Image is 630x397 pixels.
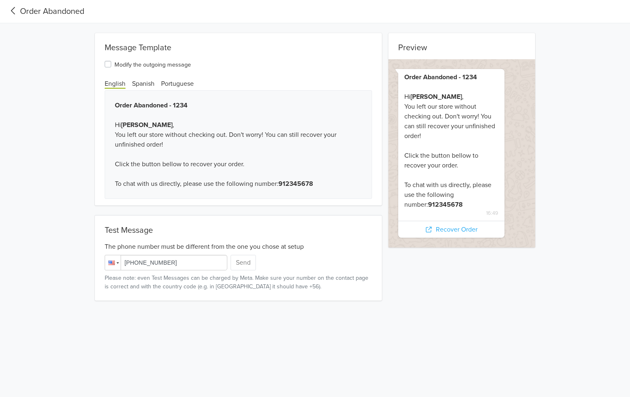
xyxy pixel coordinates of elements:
div: Recover Order [398,221,504,238]
div: United States: + 1 [105,255,121,270]
b: 912345678 [278,180,313,188]
input: 1 (702) 123-4567 [105,255,227,270]
b: [PERSON_NAME] [121,121,173,129]
a: Order Abandoned [7,5,84,18]
label: Modify the outgoing message [114,59,191,69]
span: English [105,80,126,89]
b: [PERSON_NAME] [410,93,462,101]
small: Please note: even Test Messages can be charged by Meta. Make sure your number on the contact page... [105,274,372,291]
div: Preview [388,33,535,56]
div: Hi , You left our store without checking out. Don't worry! You can still recover your unfinished ... [105,90,372,199]
div: Hi , You left our store without checking out. Don't worry! You can still recover your unfinished ... [404,72,498,210]
b: Order Abandoned - 1234 [115,101,188,109]
span: Spanish [132,80,155,88]
div: Test Message [105,225,372,235]
span: Portuguese [161,80,194,88]
div: The phone number must be different from the one you chose at setup [105,239,372,252]
span: 16:49 [404,210,498,217]
div: Message Template [95,33,382,56]
button: Send [231,255,256,270]
b: 912345678 [428,201,463,209]
b: Order Abandoned - 1234 [404,73,477,81]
